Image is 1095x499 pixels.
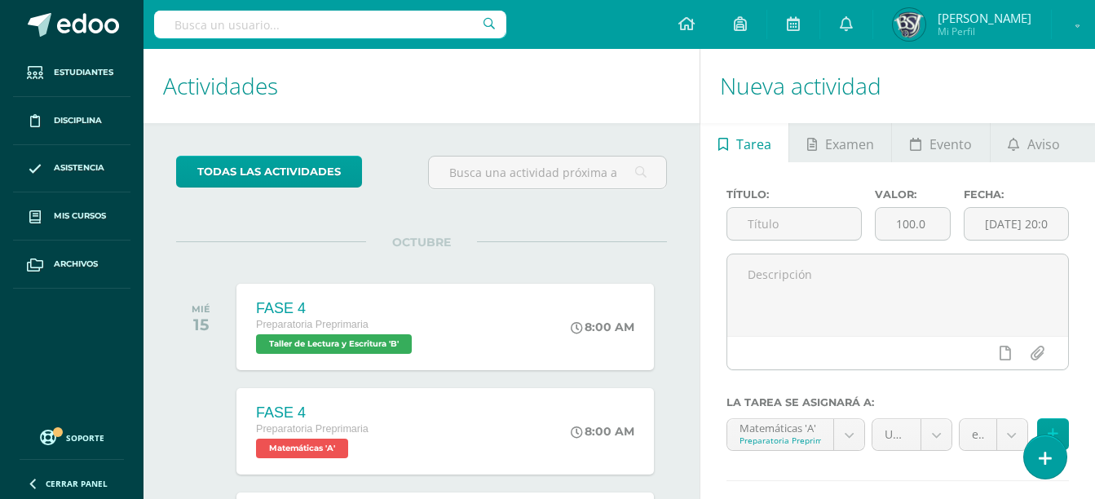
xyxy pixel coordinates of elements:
[46,478,108,489] span: Cerrar panel
[938,24,1031,38] span: Mi Perfil
[163,49,680,123] h1: Actividades
[13,241,130,289] a: Archivos
[571,320,634,334] div: 8:00 AM
[256,423,369,435] span: Preparatoria Preprimaria
[429,157,666,188] input: Busca una actividad próxima aquí...
[54,114,102,127] span: Disciplina
[825,125,874,164] span: Examen
[256,300,416,317] div: FASE 4
[256,319,369,330] span: Preparatoria Preprimaria
[740,419,821,435] div: Matemáticas 'A'
[154,11,506,38] input: Busca un usuario...
[876,208,950,240] input: Puntos máximos
[54,258,98,271] span: Archivos
[893,8,925,41] img: 9b5f0be0843dd82ac0af1834b396308f.png
[192,315,210,334] div: 15
[13,49,130,97] a: Estudiantes
[726,188,862,201] label: Título:
[872,419,952,450] a: Unidad 4
[20,426,124,448] a: Soporte
[892,123,989,162] a: Evento
[256,404,369,422] div: FASE 4
[727,419,864,450] a: Matemáticas 'A'Preparatoria Preprimaria
[54,210,106,223] span: Mis cursos
[885,419,908,450] span: Unidad 4
[727,208,861,240] input: Título
[13,97,130,145] a: Disciplina
[13,145,130,193] a: Asistencia
[571,424,634,439] div: 8:00 AM
[964,188,1069,201] label: Fecha:
[960,419,1027,450] a: examen (30.0pts)
[1027,125,1060,164] span: Aviso
[192,303,210,315] div: MIÉ
[789,123,891,162] a: Examen
[726,396,1069,408] label: La tarea se asignará a:
[929,125,972,164] span: Evento
[740,435,821,446] div: Preparatoria Preprimaria
[700,123,788,162] a: Tarea
[720,49,1075,123] h1: Nueva actividad
[938,10,1031,26] span: [PERSON_NAME]
[13,192,130,241] a: Mis cursos
[875,188,951,201] label: Valor:
[176,156,362,188] a: todas las Actividades
[256,334,412,354] span: Taller de Lectura y Escritura 'B'
[972,419,984,450] span: examen (30.0pts)
[736,125,771,164] span: Tarea
[54,66,113,79] span: Estudiantes
[965,208,1068,240] input: Fecha de entrega
[991,123,1078,162] a: Aviso
[256,439,348,458] span: Matemáticas 'A'
[54,161,104,174] span: Asistencia
[66,432,104,444] span: Soporte
[366,235,477,249] span: OCTUBRE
